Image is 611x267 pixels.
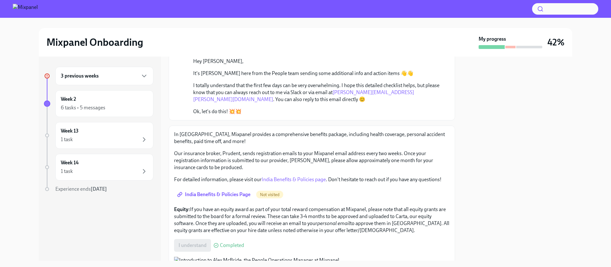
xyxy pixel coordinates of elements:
strong: Equity: [174,206,190,212]
strong: [DATE] [91,186,107,192]
h6: Week 14 [61,159,79,166]
p: For detailed information, please visit our . Don't hesitate to reach out if you have any questions! [174,176,450,183]
div: 6 tasks • 5 messages [61,104,105,111]
p: It's [PERSON_NAME] here from the People team sending some additional info and action items 👋👋 [193,70,439,77]
span: Completed [220,243,244,248]
em: personal email [317,220,350,226]
button: Zoom image [174,257,450,264]
a: India Benefits & Policies page [262,176,326,182]
h2: Mixpanel Onboarding [46,36,143,49]
span: Experience ends [55,186,107,192]
div: 1 task [61,168,73,175]
h3: 42% [547,37,565,48]
p: In [GEOGRAPHIC_DATA], Mixpanel provides a comprehensive benefits package, including health covera... [174,131,450,145]
span: India Benefits & Policies Page [179,191,250,198]
p: Hey [PERSON_NAME], [193,58,439,65]
a: India Benefits & Policies Page [174,188,255,201]
p: Our insurance broker, Prudent, sends registration emails to your Mixpanel email address every two... [174,150,450,171]
p: Ok, let's do this! 💥💥 [193,108,439,115]
a: Week 131 task [44,122,153,149]
img: Mixpanel [13,4,38,14]
h6: 3 previous weeks [61,72,99,79]
p: If you have an equity award as part of your total reward compensation at Mixpanel, please note th... [174,206,450,234]
h6: Week 2 [61,96,76,103]
p: I totally understand that the first few days can be very overwhelming. I hope this detailed check... [193,82,439,103]
a: Week 26 tasks • 5 messages [44,90,153,117]
div: 3 previous weeks [55,67,153,85]
div: 1 task [61,136,73,143]
strong: My progress [479,36,506,43]
span: Not visited [256,192,283,197]
a: Week 141 task [44,154,153,181]
h6: Week 13 [61,127,79,134]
